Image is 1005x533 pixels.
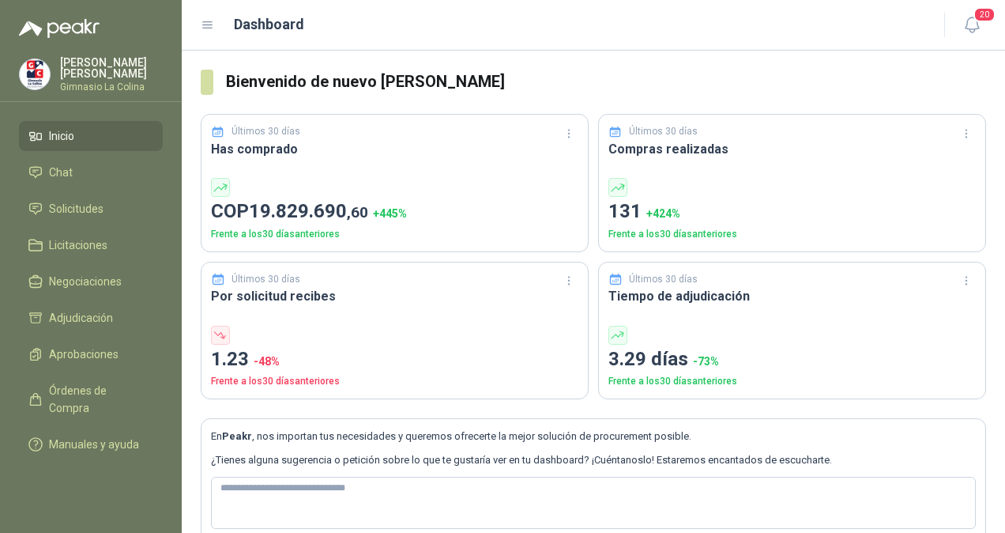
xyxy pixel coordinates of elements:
p: Frente a los 30 días anteriores [608,374,976,389]
p: Últimos 30 días [231,272,300,287]
span: + 424 % [646,207,680,220]
p: 1.23 [211,345,578,375]
span: Negociaciones [49,273,122,290]
a: Adjudicación [19,303,163,333]
p: Últimos 30 días [629,272,698,287]
p: Últimos 30 días [231,124,300,139]
a: Chat [19,157,163,187]
p: ¿Tienes alguna sugerencia o petición sobre lo que te gustaría ver en tu dashboard? ¡Cuéntanoslo! ... [211,452,976,468]
a: Negociaciones [19,266,163,297]
p: Gimnasio La Colina [60,82,163,92]
h1: Dashboard [234,13,304,36]
h3: Compras realizadas [608,139,976,159]
a: Licitaciones [19,230,163,260]
p: 131 [608,197,976,227]
a: Inicio [19,121,163,151]
h3: Bienvenido de nuevo [PERSON_NAME] [226,70,987,94]
p: Últimos 30 días [629,124,698,139]
p: Frente a los 30 días anteriores [211,227,578,242]
h3: Tiempo de adjudicación [608,286,976,306]
span: 19.829.690 [249,200,368,222]
span: Aprobaciones [49,346,119,363]
img: Logo peakr [19,19,100,38]
p: [PERSON_NAME] [PERSON_NAME] [60,57,163,79]
a: Aprobaciones [19,339,163,369]
button: 20 [958,11,986,40]
a: Órdenes de Compra [19,376,163,423]
p: COP [211,197,578,227]
p: 3.29 días [608,345,976,375]
span: Inicio [49,127,74,145]
a: Solicitudes [19,194,163,224]
span: -48 % [254,355,280,368]
h3: Has comprado [211,139,578,159]
a: Manuales y ayuda [19,429,163,459]
span: Órdenes de Compra [49,382,148,417]
span: Chat [49,164,73,181]
p: Frente a los 30 días anteriores [608,227,976,242]
span: 20 [973,7,996,22]
span: Solicitudes [49,200,104,217]
span: Adjudicación [49,309,113,327]
span: Manuales y ayuda [49,436,139,453]
p: En , nos importan tus necesidades y queremos ofrecerte la mejor solución de procurement posible. [211,429,976,444]
span: + 445 % [373,207,407,220]
span: -73 % [693,355,719,368]
h3: Por solicitud recibes [211,286,578,306]
img: Company Logo [20,59,50,89]
span: ,60 [347,203,368,221]
b: Peakr [222,430,252,442]
span: Licitaciones [49,236,107,254]
p: Frente a los 30 días anteriores [211,374,578,389]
